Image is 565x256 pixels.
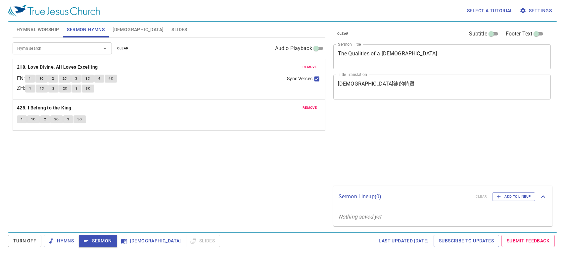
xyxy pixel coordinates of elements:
[94,75,104,83] button: 4
[299,104,321,112] button: remove
[59,75,71,83] button: 2C
[82,85,94,93] button: 3C
[73,115,86,123] button: 3C
[36,85,48,93] button: 1C
[63,86,68,92] span: 2C
[338,81,546,93] textarea: [DEMOGRAPHIC_DATA]徒的特質
[331,106,508,183] iframe: from-child
[376,235,431,247] a: Last updated [DATE]
[59,85,71,93] button: 2C
[81,75,94,83] button: 3C
[17,63,99,71] button: 218. Love Divine, All Loves Excelling
[303,105,317,111] span: remove
[50,115,63,123] button: 2C
[77,116,82,122] span: 3C
[85,76,90,82] span: 3C
[17,75,25,83] p: EN :
[63,76,67,82] span: 2C
[105,75,117,83] button: 4C
[67,26,105,34] span: Sermon Hymns
[379,237,429,245] span: Last updated [DATE]
[117,235,186,247] button: [DEMOGRAPHIC_DATA]
[496,194,531,200] span: Add to Lineup
[337,31,349,37] span: clear
[98,76,100,82] span: 4
[71,75,81,83] button: 3
[67,116,69,122] span: 3
[39,76,44,82] span: 1C
[303,64,317,70] span: remove
[171,26,187,34] span: Slides
[464,5,516,17] button: Select a tutorial
[17,104,72,112] button: 425. I Belong to the King
[86,86,90,92] span: 3C
[506,30,533,38] span: Footer Text
[25,75,35,83] button: 1
[54,116,59,122] span: 2C
[113,26,164,34] span: [DEMOGRAPHIC_DATA]
[439,237,494,245] span: Subscribe to Updates
[17,84,25,92] p: ZH :
[29,76,31,82] span: 1
[8,5,100,17] img: True Jesus Church
[287,75,312,82] span: Sync Verses
[84,237,112,245] span: Sermon
[122,237,181,245] span: [DEMOGRAPHIC_DATA]
[48,85,58,93] button: 2
[17,115,27,123] button: 1
[507,237,549,245] span: Submit Feedback
[333,186,552,208] div: Sermon Lineup(0)clearAdd to Lineup
[79,235,117,247] button: Sermon
[52,86,54,92] span: 2
[501,235,555,247] a: Submit Feedback
[25,85,35,93] button: 1
[339,214,382,220] i: Nothing saved yet
[17,26,59,34] span: Hymnal Worship
[48,75,58,83] button: 2
[71,85,81,93] button: 3
[467,7,513,15] span: Select a tutorial
[44,116,46,122] span: 2
[17,104,71,112] b: 425. I Belong to the King
[13,237,36,245] span: Turn Off
[100,44,110,53] button: Open
[29,86,31,92] span: 1
[40,86,44,92] span: 1C
[8,235,41,247] button: Turn Off
[109,76,113,82] span: 4C
[117,45,129,51] span: clear
[21,116,23,122] span: 1
[17,63,98,71] b: 218. Love Divine, All Loves Excelling
[35,75,48,83] button: 1C
[52,76,54,82] span: 2
[44,235,79,247] button: Hymns
[434,235,499,247] a: Subscribe to Updates
[31,116,36,122] span: 1C
[521,7,552,15] span: Settings
[49,237,74,245] span: Hymns
[75,86,77,92] span: 3
[63,115,73,123] button: 3
[338,50,546,63] textarea: The Qualities of a [DEMOGRAPHIC_DATA]
[40,115,50,123] button: 2
[299,63,321,71] button: remove
[339,193,470,201] p: Sermon Lineup ( 0 )
[492,192,535,201] button: Add to Lineup
[75,76,77,82] span: 3
[333,30,353,38] button: clear
[113,44,133,52] button: clear
[469,30,487,38] span: Subtitle
[27,115,40,123] button: 1C
[518,5,554,17] button: Settings
[275,44,312,52] span: Audio Playback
